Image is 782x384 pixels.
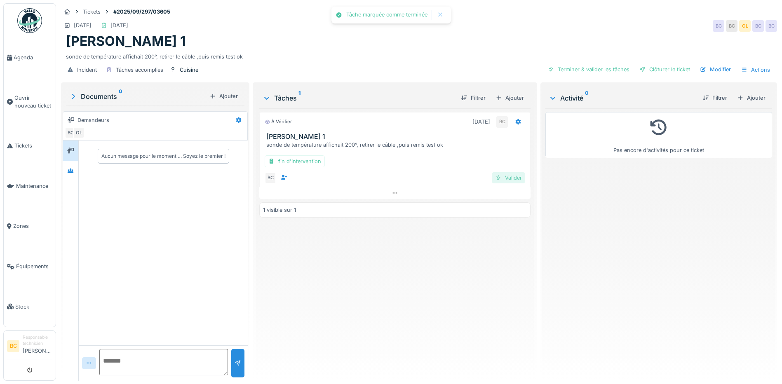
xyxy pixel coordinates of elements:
[266,141,527,149] div: sonde de température affichait 200°, retirer le câble ,puis remis test ok
[74,21,92,29] div: [DATE]
[16,182,52,190] span: Maintenance
[496,116,508,128] div: BC
[66,33,186,49] h1: [PERSON_NAME] 1
[66,49,772,61] div: sonde de température affichait 200°, retirer le câble ,puis remis test ok
[263,206,296,214] div: 1 visible sur 1
[110,21,128,29] div: [DATE]
[752,20,764,32] div: BC
[492,172,525,183] div: Valider
[713,20,724,32] div: BC
[492,92,527,103] div: Ajouter
[14,54,52,61] span: Agenda
[265,172,276,184] div: BC
[73,127,85,138] div: OL
[23,334,52,347] div: Responsable technicien
[739,20,751,32] div: OL
[7,334,52,360] a: BC Responsable technicien[PERSON_NAME]
[15,303,52,311] span: Stock
[4,286,56,327] a: Stock
[13,222,52,230] span: Zones
[766,20,777,32] div: BC
[180,66,198,74] div: Cuisine
[14,142,52,150] span: Tickets
[346,12,427,19] div: Tâche marquée comme terminée
[726,20,737,32] div: BC
[119,91,122,101] sup: 0
[737,64,774,76] div: Actions
[472,118,490,126] div: [DATE]
[4,166,56,206] a: Maintenance
[4,78,56,126] a: Ouvrir nouveau ticket
[206,91,241,102] div: Ajouter
[458,92,489,103] div: Filtrer
[7,340,19,352] li: BC
[734,92,769,103] div: Ajouter
[83,8,101,16] div: Tickets
[4,206,56,246] a: Zones
[549,93,696,103] div: Activité
[265,118,292,125] div: À vérifier
[298,93,301,103] sup: 1
[110,8,174,16] strong: #2025/09/297/03605
[4,246,56,287] a: Équipements
[4,126,56,166] a: Tickets
[263,93,454,103] div: Tâches
[101,152,225,160] div: Aucun message pour le moment … Soyez le premier !
[697,64,734,75] div: Modifier
[699,92,730,103] div: Filtrer
[116,66,163,74] div: Tâches accomplies
[545,64,633,75] div: Terminer & valider les tâches
[266,133,527,140] h3: [PERSON_NAME] 1
[65,127,76,138] div: BC
[14,94,52,110] span: Ouvrir nouveau ticket
[551,116,767,154] div: Pas encore d'activités pour ce ticket
[17,8,42,33] img: Badge_color-CXgf-gQk.svg
[69,91,206,101] div: Documents
[23,334,52,358] li: [PERSON_NAME]
[636,64,693,75] div: Clôturer le ticket
[16,262,52,270] span: Équipements
[77,66,97,74] div: Incident
[77,116,109,124] div: Demandeurs
[265,155,325,167] div: fin d'intervention
[585,93,589,103] sup: 0
[4,37,56,78] a: Agenda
